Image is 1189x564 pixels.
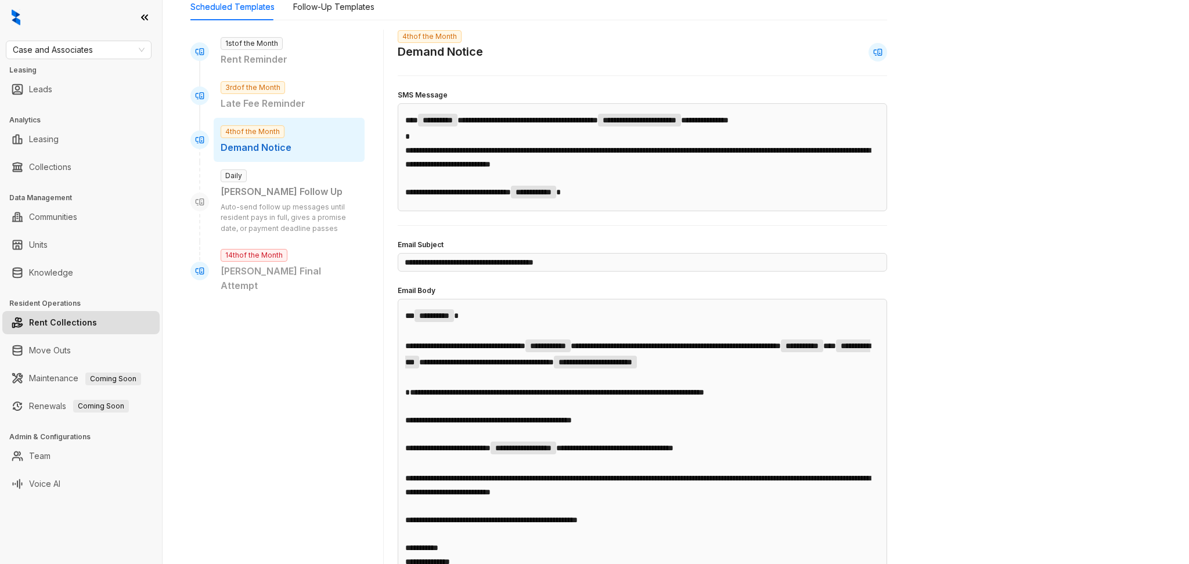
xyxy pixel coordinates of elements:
a: Rent Collections [29,311,97,334]
p: Late Fee Reminder [221,96,358,111]
h3: Data Management [9,193,162,203]
a: Voice AI [29,472,60,496]
h3: Resident Operations [9,298,162,309]
li: Knowledge [2,261,160,284]
span: 4th of the Month [221,125,284,138]
li: Renewals [2,395,160,418]
li: Communities [2,205,160,229]
h3: Leasing [9,65,162,75]
h4: SMS Message [398,90,887,101]
span: Daily [221,169,247,182]
a: Communities [29,205,77,229]
li: Maintenance [2,367,160,390]
li: Collections [2,156,160,179]
span: Coming Soon [73,400,129,413]
div: Scheduled Templates [190,1,275,13]
a: RenewalsComing Soon [29,395,129,418]
h3: Analytics [9,115,162,125]
a: Leads [29,78,52,101]
a: Move Outs [29,339,71,362]
li: Units [2,233,160,256]
span: 4th of the Month [398,30,462,43]
span: Coming Soon [85,373,141,385]
li: Move Outs [2,339,160,362]
p: [PERSON_NAME] Final Attempt [221,264,358,293]
h2: Demand Notice [398,43,483,61]
p: Auto-send follow up messages until resident pays in full, gives a promise date, or payment deadli... [221,202,358,235]
li: Team [2,444,160,468]
div: Follow-Up Templates [293,1,374,13]
li: Rent Collections [2,311,160,334]
p: Rent Reminder [221,52,358,67]
h4: Email Subject [398,240,887,251]
a: Knowledge [29,261,73,284]
div: [PERSON_NAME] Follow Up [221,185,358,199]
img: logo [12,9,20,26]
a: Collections [29,156,71,179]
h3: Admin & Configurations [9,432,162,442]
p: Demand Notice [221,140,358,155]
li: Leads [2,78,160,101]
h4: Email Body [398,285,887,297]
li: Leasing [2,128,160,151]
span: 14th of the Month [221,249,287,262]
a: Leasing [29,128,59,151]
span: Case and Associates [13,41,145,59]
a: Team [29,444,51,468]
span: 1st of the Month [221,37,283,50]
li: Voice AI [2,472,160,496]
span: 3rd of the Month [221,81,285,94]
a: Units [29,233,48,256]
